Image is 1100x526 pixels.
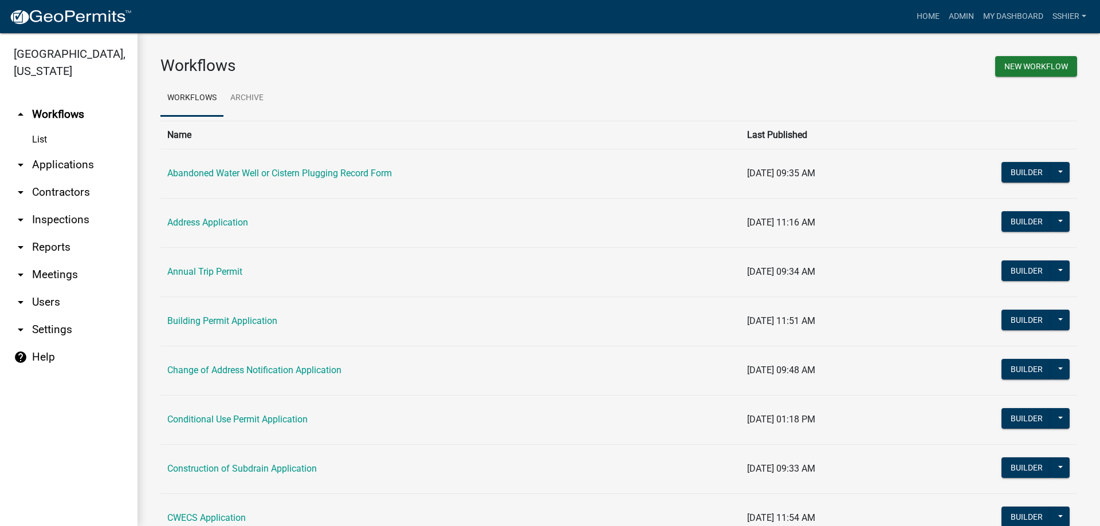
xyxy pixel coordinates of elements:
[747,365,815,375] span: [DATE] 09:48 AM
[14,185,27,199] i: arrow_drop_down
[167,463,317,474] a: Construction of Subdrain Application
[167,217,248,228] a: Address Application
[944,6,979,27] a: Admin
[167,365,341,375] a: Change of Address Notification Application
[160,80,223,117] a: Workflows
[1001,457,1052,478] button: Builder
[160,121,740,149] th: Name
[223,80,270,117] a: Archive
[167,512,246,523] a: CWECS Application
[1001,359,1052,379] button: Builder
[747,266,815,277] span: [DATE] 09:34 AM
[912,6,944,27] a: Home
[160,56,610,76] h3: Workflows
[1001,211,1052,232] button: Builder
[14,295,27,309] i: arrow_drop_down
[747,512,815,523] span: [DATE] 11:54 AM
[747,414,815,425] span: [DATE] 01:18 PM
[1001,162,1052,183] button: Builder
[1001,408,1052,429] button: Builder
[14,213,27,227] i: arrow_drop_down
[747,463,815,474] span: [DATE] 09:33 AM
[14,108,27,121] i: arrow_drop_up
[14,158,27,172] i: arrow_drop_down
[167,414,308,425] a: Conditional Use Permit Application
[1048,6,1091,27] a: sshier
[747,168,815,179] span: [DATE] 09:35 AM
[979,6,1048,27] a: My Dashboard
[747,315,815,326] span: [DATE] 11:51 AM
[167,266,242,277] a: Annual Trip Permit
[747,217,815,228] span: [DATE] 11:16 AM
[995,56,1077,77] button: New Workflow
[14,323,27,337] i: arrow_drop_down
[14,240,27,254] i: arrow_drop_down
[167,168,392,179] a: Abandoned Water Well or Cistern Plugging Record Form
[167,315,277,326] a: Building Permit Application
[1001,260,1052,281] button: Builder
[1001,310,1052,330] button: Builder
[740,121,907,149] th: Last Published
[14,268,27,282] i: arrow_drop_down
[14,350,27,364] i: help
